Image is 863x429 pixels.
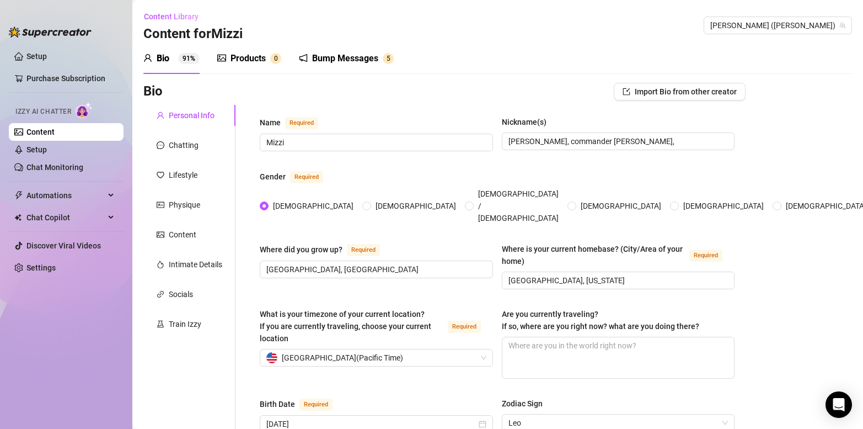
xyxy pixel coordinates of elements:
h3: Bio [143,83,163,100]
sup: 5 [383,53,394,64]
a: Discover Viral Videos [26,241,101,250]
span: Mizzi (mizzimie) [710,17,845,34]
span: [DEMOGRAPHIC_DATA] [576,200,666,212]
span: Required [448,321,481,333]
span: Are you currently traveling? If so, where are you right now? what are you doing there? [502,310,699,331]
span: Import Bio from other creator [635,87,737,96]
span: thunderbolt [14,191,23,200]
div: Birth Date [260,398,295,410]
span: Required [689,250,722,262]
span: idcard [157,201,164,209]
span: picture [157,231,164,239]
div: Zodiac Sign [502,398,543,410]
span: link [157,290,164,298]
span: Required [290,171,323,183]
div: Nickname(s) [502,116,546,128]
span: Automations [26,187,105,204]
span: [DEMOGRAPHIC_DATA] / [DEMOGRAPHIC_DATA] [474,188,563,224]
label: Gender [260,170,335,183]
label: Zodiac Sign [502,398,550,410]
span: Chat Copilot [26,209,105,226]
img: AI Chatter [76,102,93,118]
input: Name [266,136,484,149]
img: Chat Copilot [14,214,22,221]
input: Nickname(s) [508,135,726,147]
label: Nickname(s) [502,116,554,128]
h3: Content for Mizzi [143,25,243,43]
span: Content Library [144,12,199,21]
div: Name [260,116,281,129]
span: 5 [387,55,390,62]
span: Required [285,117,318,129]
label: Where did you grow up? [260,243,392,256]
div: Where is your current homebase? (City/Area of your home) [502,243,685,267]
div: Personal Info [169,109,215,121]
label: Birth Date [260,398,345,411]
span: notification [299,54,308,62]
a: Content [26,128,55,136]
span: What is your timezone of your current location? If you are currently traveling, choose your curre... [260,310,431,343]
span: fire [157,261,164,268]
input: Where did you grow up? [266,263,484,276]
div: Bio [157,52,169,65]
span: user [143,54,152,62]
span: [DEMOGRAPHIC_DATA] [269,200,358,212]
sup: 0 [270,53,281,64]
label: Name [260,116,330,129]
div: Lifestyle [169,169,197,181]
span: [DEMOGRAPHIC_DATA] [371,200,460,212]
div: Chatting [169,139,199,151]
span: heart [157,171,164,179]
div: Physique [169,199,200,211]
div: Intimate Details [169,258,222,271]
span: picture [217,54,226,62]
button: Content Library [143,8,207,25]
div: Bump Messages [312,52,378,65]
input: Where is your current homebase? (City/Area of your home) [508,274,726,287]
span: Izzy AI Chatter [15,107,71,117]
a: Setup [26,52,47,61]
span: message [157,141,164,149]
span: [GEOGRAPHIC_DATA] ( Pacific Time ) [282,349,403,366]
label: Where is your current homebase? (City/Area of your home) [502,243,735,267]
span: Required [347,244,380,256]
sup: 91% [178,53,200,64]
div: Products [231,52,266,65]
div: Open Intercom Messenger [826,391,852,418]
img: logo-BBDzfeDw.svg [9,27,92,38]
div: Train Izzy [169,318,201,330]
div: Where did you grow up? [260,243,342,256]
span: team [839,22,846,29]
a: Settings [26,263,56,272]
span: Required [299,399,333,411]
span: experiment [157,320,164,328]
a: Setup [26,145,47,154]
span: import [623,88,630,96]
div: Gender [260,171,286,183]
span: user [157,112,164,119]
div: Content [169,229,196,241]
a: Purchase Subscription [26,70,115,87]
div: Socials [169,288,193,300]
span: [DEMOGRAPHIC_DATA] [679,200,768,212]
img: us [266,352,277,363]
button: Import Bio from other creator [614,83,746,100]
a: Chat Monitoring [26,163,83,172]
